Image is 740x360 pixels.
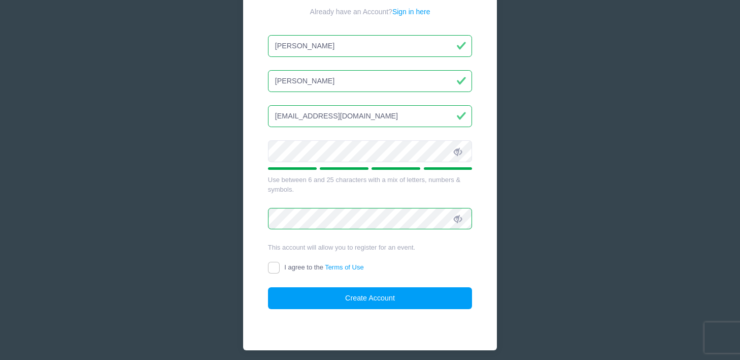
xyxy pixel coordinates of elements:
div: Use between 6 and 25 characters with a mix of letters, numbers & symbols. [268,175,473,195]
div: This account will allow you to register for an event. [268,243,473,253]
div: Already have an Account? [268,7,473,17]
input: Last Name [268,70,473,92]
button: Create Account [268,287,473,309]
input: First Name [268,35,473,57]
a: Terms of Use [325,263,364,271]
input: Email [268,105,473,127]
a: Sign in here [392,8,430,16]
input: I agree to theTerms of Use [268,262,280,274]
span: I agree to the [284,263,363,271]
